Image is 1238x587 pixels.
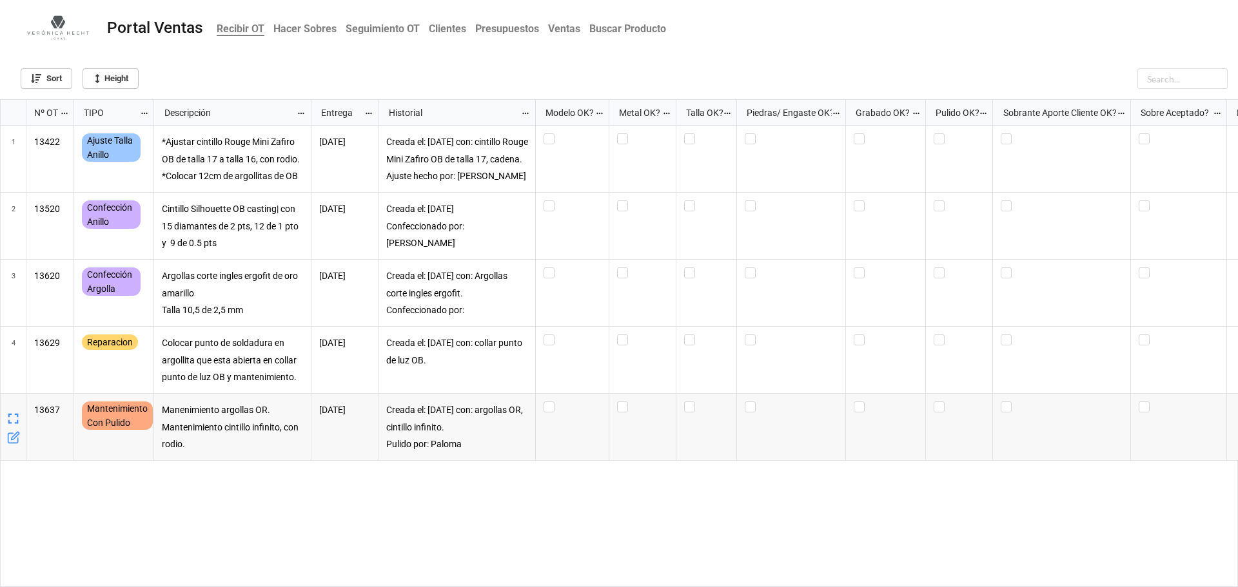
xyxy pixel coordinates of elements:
div: Sobrante Aporte Cliente OK? [996,106,1117,120]
img: svYN7IlWfy%2Flogoweb_desktop.jpg [19,15,97,39]
p: 13629 [34,334,66,352]
a: Presupuestos [471,16,544,41]
p: Creada el: [DATE] con: argollas OR, cintillo infinito. Pulido por: Paloma [386,401,528,452]
a: Height [83,68,139,89]
p: Argollas corte ingles ergofit de oro amarillo Talla 10,5 de 2,5 mm Talla 15 de 3,5 mm Sin grabado... [162,267,304,318]
a: Hacer Sobres [269,16,341,41]
div: Nº OT [26,106,60,120]
div: Ajuste Talla Anillo [82,133,141,162]
a: Sort [21,68,72,89]
p: Manenimiento argollas OR. Mantenimiento cintillo infinito, con rodio. [162,401,304,452]
div: Confección Anillo [82,200,141,229]
div: Entrega [313,106,364,120]
div: Mantenimiento Con Pulido [82,401,153,430]
a: Clientes [424,16,471,41]
p: 13637 [34,401,66,419]
div: Modelo OK? [538,106,595,120]
a: Seguimiento OT [341,16,424,41]
p: [DATE] [319,334,371,352]
p: Creada el: [DATE] con: Argollas corte ingles ergofit. Confeccionado por: [PERSON_NAME] [386,267,528,318]
a: Ventas [544,16,585,41]
div: Talla OK? [678,106,723,120]
p: [DATE] [319,401,371,419]
b: Clientes [429,23,466,35]
div: Metal OK? [611,106,662,120]
p: Cintillo Silhouette OB casting| con 15 diamantes de 2 pts, 12 de 1 pto y 9 de 0.5 pts Talla 14 [162,200,304,251]
div: Portal Ventas [107,20,203,36]
span: 1 [12,126,15,192]
span: 2 [12,193,15,259]
b: Recibir OT [217,23,264,36]
b: Ventas [548,23,580,35]
div: Historial [381,106,522,120]
div: Reparacion [82,334,138,350]
a: Buscar Producto [585,16,671,41]
p: 13422 [34,133,66,151]
p: [DATE] [319,200,371,218]
p: Creada el: [DATE] Confeccionado por: [PERSON_NAME] [386,200,528,251]
p: Creada el: [DATE] con: collar punto de luz OB. [386,334,528,369]
div: Confección Argolla [82,267,141,296]
div: Grabado OK? [848,106,912,120]
p: Colocar punto de soldadura en argollita que esta abierta en collar punto de luz OB y mantenimiento. [162,334,304,385]
div: Descripción [157,106,297,120]
p: *Ajustar cintillo Rouge Mini Zafiro OB de talla 17 a talla 16, con rodio. *Colocar 12cm de argoll... [162,133,304,184]
p: 13520 [34,200,66,218]
p: Creada el: [DATE] con: cintillo Rouge Mini Zafiro OB de talla 17, cadena. Ajuste hecho por: [PERS... [386,133,528,184]
b: Buscar Producto [589,23,666,35]
span: 3 [12,260,15,326]
p: [DATE] [319,133,371,151]
a: Recibir OT [212,16,269,41]
div: Sobre Aceptado? [1133,106,1212,120]
b: Hacer Sobres [273,23,337,35]
div: TIPO [76,106,140,120]
input: Search... [1137,68,1228,89]
div: grid [1,100,74,126]
span: 4 [12,327,15,393]
div: Piedras/ Engaste OK? [739,106,831,120]
p: [DATE] [319,267,371,285]
b: Presupuestos [475,23,539,35]
div: Pulido OK? [928,106,979,120]
b: Seguimiento OT [346,23,420,35]
p: 13620 [34,267,66,285]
